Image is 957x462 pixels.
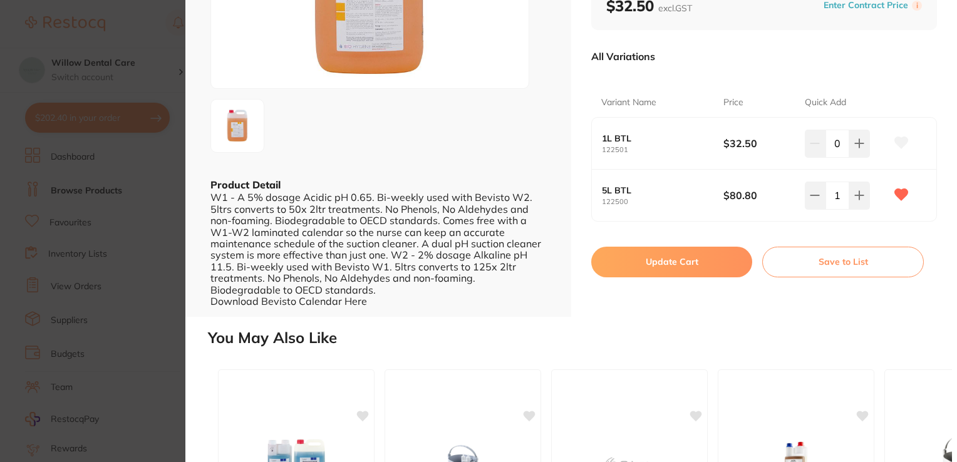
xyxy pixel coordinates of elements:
span: excl. GST [658,3,692,14]
p: Variant Name [601,96,656,109]
small: 122501 [602,146,723,154]
b: $32.50 [723,136,797,150]
p: Price [723,96,743,109]
b: $80.80 [723,188,797,202]
p: All Variations [591,50,655,63]
button: Save to List [762,247,924,277]
p: Quick Add [805,96,846,109]
h2: You May Also Like [208,329,952,347]
b: Product Detail [210,178,281,191]
button: Update Cart [591,247,752,277]
b: 5L BTL [602,185,711,195]
small: 122500 [602,198,723,206]
img: Zw [215,103,260,148]
label: i [912,1,922,11]
b: 1L BTL [602,133,711,143]
div: W1 - A 5% dosage Acidic pH 0.65. Bi-weekly used with Bevisto W2. 5ltrs converts to 50x 2ltr treat... [210,192,546,307]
